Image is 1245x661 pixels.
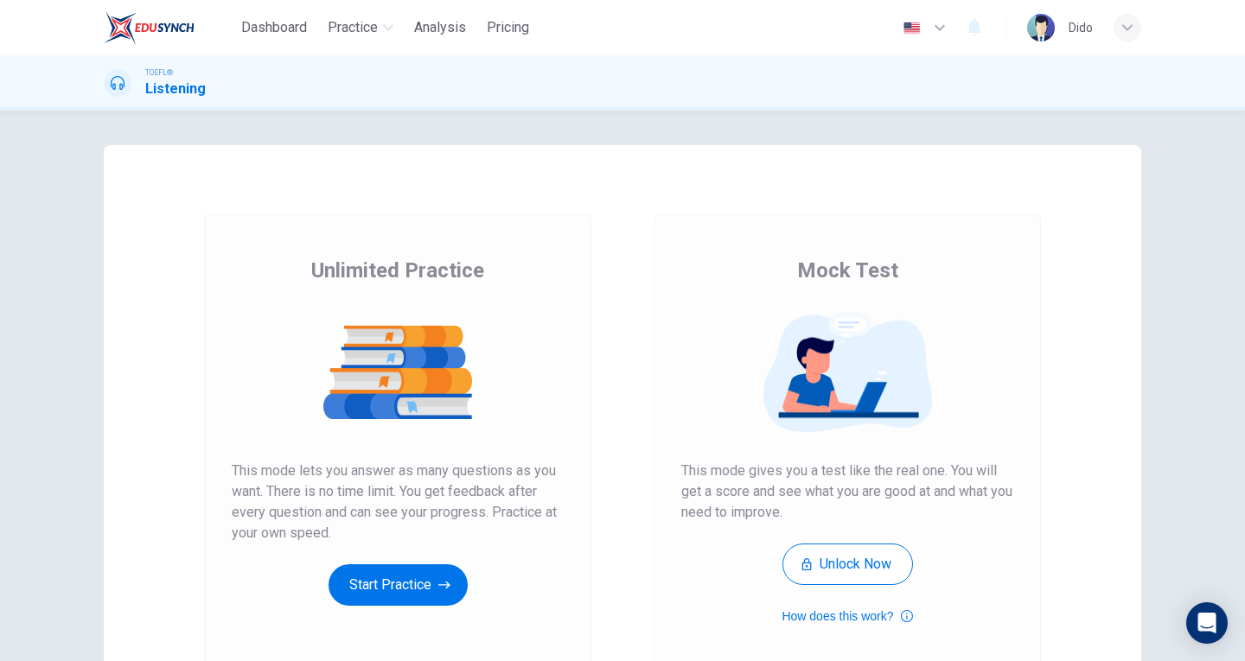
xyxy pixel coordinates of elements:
img: EduSynch logo [104,10,195,45]
button: How does this work? [782,606,912,626]
span: This mode lets you answer as many questions as you want. There is no time limit. You get feedback... [232,461,564,543]
button: Unlock Now [782,543,913,585]
span: Unlimited Practice [311,257,484,284]
span: Practice [328,17,378,38]
a: EduSynch logo [104,10,234,45]
span: Pricing [487,17,529,38]
button: Pricing [480,12,536,43]
img: en [901,22,923,35]
span: This mode gives you a test like the real one. You will get a score and see what you are good at a... [681,461,1013,523]
button: Dashboard [234,12,314,43]
h1: Listening [145,79,206,99]
span: TOEFL® [145,67,173,79]
span: Mock Test [797,257,898,284]
span: Dashboard [241,17,307,38]
button: Practice [321,12,400,43]
span: Analysis [414,17,466,38]
div: Dido [1069,17,1093,38]
img: Profile picture [1027,14,1055,41]
div: Open Intercom Messenger [1186,602,1228,644]
button: Analysis [407,12,473,43]
button: Start Practice [329,564,468,606]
